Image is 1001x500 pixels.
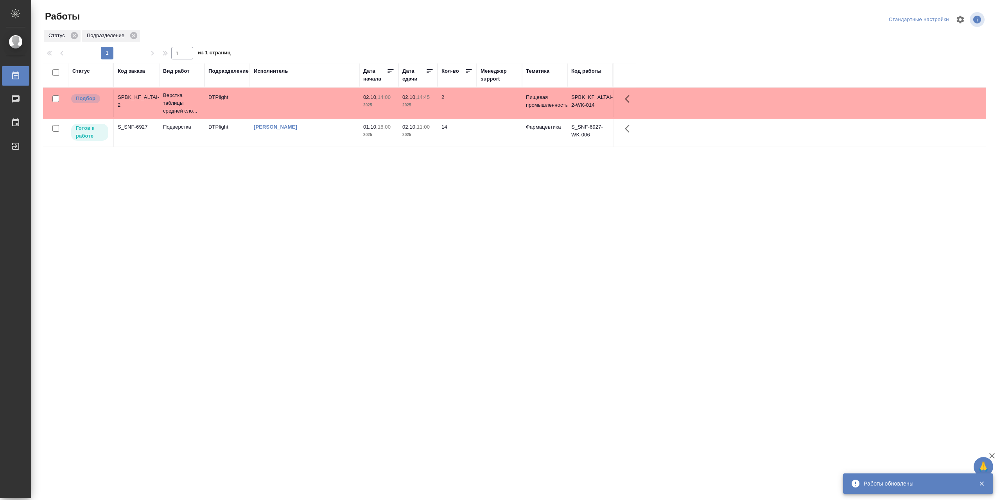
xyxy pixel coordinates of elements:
div: Работы обновлены [864,480,967,487]
div: Дата начала [363,67,387,83]
p: Фармацевтика [526,123,563,131]
span: 🙏 [977,459,990,475]
p: 2025 [363,101,395,109]
div: Статус [72,67,90,75]
p: Подразделение [87,32,127,39]
div: Код работы [571,67,601,75]
a: [PERSON_NAME] [254,124,297,130]
p: 02.10, [363,94,378,100]
button: Здесь прячутся важные кнопки [620,119,639,138]
div: Тематика [526,67,549,75]
p: Готов к работе [76,124,104,140]
p: Подбор [76,95,95,102]
span: из 1 страниц [198,48,231,59]
p: 2025 [402,131,434,139]
div: Можно подбирать исполнителей [70,93,109,104]
button: Здесь прячутся важные кнопки [620,90,639,108]
p: 18:00 [378,124,391,130]
div: Подразделение [82,30,140,42]
div: Кол-во [441,67,459,75]
div: Исполнитель может приступить к работе [70,123,109,142]
p: 14:00 [378,94,391,100]
td: S_SNF-6927-WK-006 [567,119,613,147]
p: 02.10, [402,124,417,130]
button: Закрыть [974,480,990,487]
div: Статус [44,30,81,42]
td: SPBK_KF_ALTAI-2-WK-014 [567,90,613,117]
p: 2025 [363,131,395,139]
div: Исполнитель [254,67,288,75]
td: DTPlight [205,90,250,117]
p: 01.10, [363,124,378,130]
span: Посмотреть информацию [970,12,986,27]
button: 🙏 [974,457,993,477]
td: 14 [438,119,477,147]
p: 14:45 [417,94,430,100]
td: DTPlight [205,119,250,147]
div: Код заказа [118,67,145,75]
td: 2 [438,90,477,117]
p: 02.10, [402,94,417,100]
span: Настроить таблицу [951,10,970,29]
p: Подверстка [163,123,201,131]
p: 2025 [402,101,434,109]
p: Пищевая промышленность [526,93,563,109]
div: Дата сдачи [402,67,426,83]
div: Менеджер support [481,67,518,83]
div: Подразделение [208,67,249,75]
p: 11:00 [417,124,430,130]
div: S_SNF-6927 [118,123,155,131]
div: Вид работ [163,67,190,75]
p: Статус [48,32,68,39]
p: Верстка таблицы средней сло... [163,91,201,115]
span: Работы [43,10,80,23]
div: split button [887,14,951,26]
div: SPBK_KF_ALTAI-2 [118,93,155,109]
